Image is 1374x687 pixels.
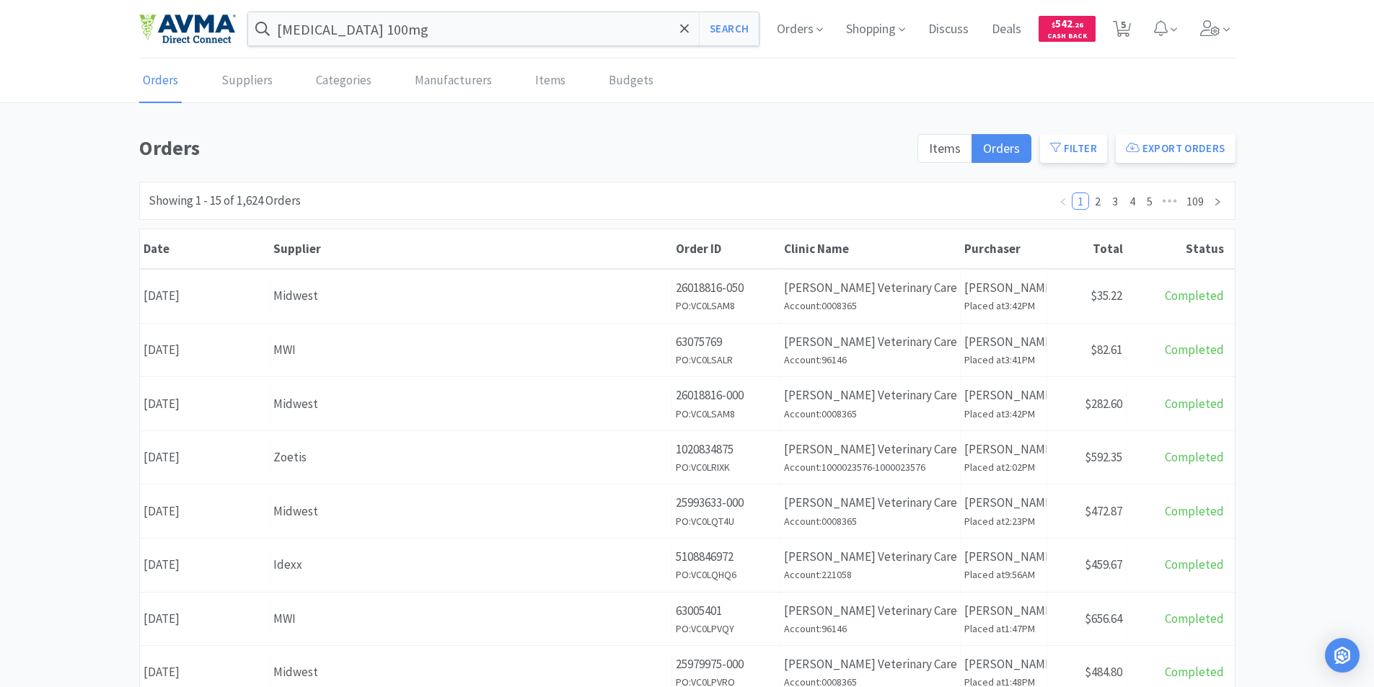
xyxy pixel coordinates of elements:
[1209,192,1226,210] li: Next Page
[273,502,668,521] div: Midwest
[1047,32,1087,42] span: Cash Back
[964,352,1043,368] h6: Placed at 3:41PM
[676,567,776,582] h6: PO: VC0LQHQ6
[139,59,182,103] a: Orders
[964,241,1044,257] div: Purchaser
[1107,193,1123,209] a: 3
[1107,25,1137,37] a: 5
[140,546,270,583] div: [DATE]
[676,241,777,257] div: Order ID
[676,386,776,405] p: 26018816-000
[986,23,1027,36] a: Deals
[983,140,1020,156] span: Orders
[1085,449,1122,465] span: $592.35
[1052,20,1055,30] span: $
[964,332,1043,352] p: [PERSON_NAME]
[784,386,956,405] p: [PERSON_NAME] Veterinary Care
[784,655,956,674] p: [PERSON_NAME] Veterinary Care
[1165,449,1224,465] span: Completed
[964,621,1043,637] h6: Placed at 1:47PM
[964,459,1043,475] h6: Placed at 2:02PM
[676,493,776,513] p: 25993633-000
[273,555,668,575] div: Idexx
[1116,134,1236,163] button: Export Orders
[1325,638,1360,673] div: Open Intercom Messenger
[676,601,776,621] p: 63005401
[964,440,1043,459] p: [PERSON_NAME]
[922,23,974,36] a: Discuss
[140,332,270,368] div: [DATE]
[1073,193,1088,209] a: 1
[1090,193,1106,209] a: 2
[676,621,776,637] h6: PO: VC0LPVQY
[1059,198,1067,206] i: icon: left
[1213,198,1222,206] i: icon: right
[784,567,956,582] h6: Account: 221058
[676,278,776,298] p: 26018816-050
[532,59,569,103] a: Items
[964,386,1043,405] p: [PERSON_NAME]
[1165,611,1224,626] span: Completed
[1054,192,1072,210] li: Previous Page
[1085,396,1122,412] span: $282.60
[605,59,657,103] a: Budgets
[1181,192,1209,210] li: 109
[676,459,776,475] h6: PO: VC0LRIXK
[273,609,668,629] div: MWI
[784,298,956,314] h6: Account: 0008365
[149,191,301,210] div: Showing 1 - 15 of 1,624 Orders
[273,340,668,360] div: MWI
[784,406,956,422] h6: Account: 0008365
[784,241,957,257] div: Clinic Name
[1165,396,1224,412] span: Completed
[964,406,1043,422] h6: Placed at 3:42PM
[1085,664,1122,680] span: $484.80
[784,621,956,637] h6: Account: 96146
[964,547,1043,567] p: [PERSON_NAME]
[784,352,956,368] h6: Account: 96146
[1073,20,1083,30] span: . 26
[676,547,776,567] p: 5108846972
[1130,241,1224,257] div: Status
[1051,241,1123,257] div: Total
[1085,557,1122,572] span: $459.67
[676,298,776,314] h6: PO: VC0LSAM8
[1040,134,1107,163] button: Filter
[1158,192,1181,210] span: •••
[1165,557,1224,572] span: Completed
[1039,9,1096,48] a: $542.26Cash Back
[929,140,961,156] span: Items
[1165,503,1224,519] span: Completed
[140,493,270,530] div: [DATE]
[1089,192,1106,210] li: 2
[273,662,668,682] div: Midwest
[1072,192,1089,210] li: 1
[1165,664,1224,680] span: Completed
[784,547,956,567] p: [PERSON_NAME] Veterinary Care
[140,278,270,314] div: [DATE]
[676,440,776,459] p: 1020834875
[1085,611,1122,626] span: $656.64
[964,655,1043,674] p: [PERSON_NAME]
[964,493,1043,513] p: [PERSON_NAME]
[273,394,668,414] div: Midwest
[1165,288,1224,303] span: Completed
[784,332,956,352] p: [PERSON_NAME] Veterinary Care
[1182,193,1208,209] a: 109
[784,459,956,475] h6: Account: 1000023576-1000023576
[1091,342,1122,358] span: $82.61
[1142,193,1158,209] a: 5
[144,241,266,257] div: Date
[1091,288,1122,303] span: $35.22
[273,241,669,257] div: Supplier
[218,59,276,103] a: Suppliers
[411,59,496,103] a: Manufacturers
[676,655,776,674] p: 25979975-000
[140,386,270,422] div: [DATE]
[1165,342,1224,358] span: Completed
[139,132,909,164] h1: Orders
[1052,17,1083,30] span: 542
[140,439,270,476] div: [DATE]
[676,513,776,529] h6: PO: VC0LQT4U
[273,448,668,467] div: Zoetis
